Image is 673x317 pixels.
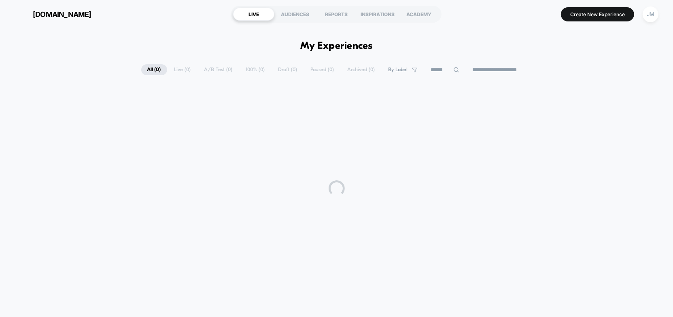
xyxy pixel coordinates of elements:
[274,8,316,21] div: AUDIENCES
[357,8,398,21] div: INSPIRATIONS
[640,6,661,23] button: JM
[141,64,167,75] span: All ( 0 )
[643,6,658,22] div: JM
[233,8,274,21] div: LIVE
[316,8,357,21] div: REPORTS
[389,67,408,73] span: By Label
[561,7,634,21] button: Create New Experience
[398,8,439,21] div: ACADEMY
[12,8,94,21] button: [DOMAIN_NAME]
[33,10,91,19] span: [DOMAIN_NAME]
[300,40,373,52] h1: My Experiences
